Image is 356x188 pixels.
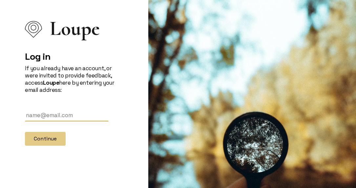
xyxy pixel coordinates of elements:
h2: Log in [25,51,123,62]
img: Loupe Logo [25,21,42,38]
strong: Loupe [43,79,59,86]
button: Continue [25,132,66,146]
span: Loupe [50,25,100,32]
input: Email Address [25,109,109,121]
p: If you already have an account, or were invited to provide feedback, access here by entering your... [25,65,123,94]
